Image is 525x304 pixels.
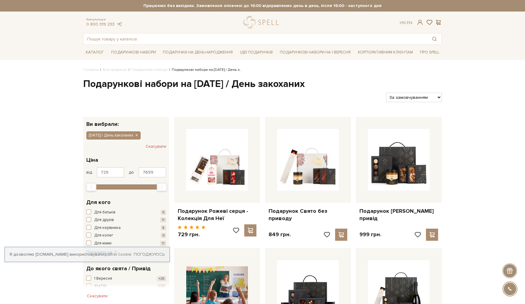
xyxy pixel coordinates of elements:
[355,47,415,57] a: Корпоративним клієнтам
[103,67,127,72] a: Вся продукція
[83,291,111,301] button: Скасувати
[94,233,113,239] span: Для колег
[86,22,115,27] a: 0 800 319 233
[131,67,167,72] a: Подарункові набори
[86,240,166,247] button: Для мами 11
[359,208,438,222] a: Подарунок [PERSON_NAME] привід
[94,284,106,290] span: [DATE]
[178,231,205,238] p: 729 грн.
[83,3,442,9] strong: Працюємо без вихідних. Замовлення оплачені до 16:00 відправляємо день в день, після 16:00 - насту...
[86,131,141,139] button: [DATE] / День закоханих
[129,170,134,175] span: до
[277,47,353,57] a: Подарункові набори на 1 Вересня
[139,167,166,178] input: Ціна
[161,233,166,238] span: 9
[86,156,98,164] span: Ціна
[160,217,166,223] span: 11
[178,208,256,222] a: Подарунок Рожеві серця - Колекція Для Неї
[405,20,406,25] span: |
[86,170,92,175] span: від
[86,276,166,282] button: 1 Вересня +26
[94,225,121,231] span: Для керівника
[94,209,115,216] span: Для батьків
[83,78,442,91] h1: Подарункові набори на [DATE] / День закоханих
[238,48,275,57] a: Ідеї подарунків
[86,198,111,206] span: Для кого
[146,142,166,151] button: Скасувати
[407,20,412,25] a: En
[157,276,166,281] span: +26
[97,167,124,178] input: Ціна
[400,20,412,26] div: Ук
[5,252,170,257] div: Я дозволяю [DOMAIN_NAME] використовувати
[83,67,98,72] a: Головна
[86,284,166,290] button: [DATE] +24
[417,48,442,57] a: Про Spell
[86,217,166,223] button: Для друзів 11
[116,22,122,27] a: telegram
[160,241,166,246] span: 11
[89,133,133,138] span: [DATE] / День закоханих
[160,48,235,57] a: Подарунки на День народження
[161,225,166,230] span: 8
[269,208,347,222] a: Подарунок Свято без приводу
[86,183,96,191] div: Min
[83,48,106,57] a: Каталог
[269,231,291,238] p: 849 грн.
[157,183,167,191] div: Max
[86,233,166,239] button: Для колег 9
[167,67,242,73] li: Подарункові набори на [DATE] / День з..
[86,209,166,216] button: Для батьків 6
[427,33,441,44] button: Пошук товару у каталозі
[161,210,166,215] span: 6
[94,276,112,282] span: 1 Вересня
[83,117,169,127] div: Ви вибрали:
[86,225,166,231] button: Для керівника 8
[84,33,427,44] input: Пошук товару у каталозі
[86,18,122,22] span: Консультація:
[86,264,151,273] span: До якого свята / Привід
[134,252,165,257] a: Погоджуюсь
[94,217,114,223] span: Для друзів
[104,252,132,257] a: файли cookie
[243,16,281,29] a: logo
[94,240,112,247] span: Для мами
[109,48,158,57] a: Подарункові набори
[359,231,381,238] p: 999 грн.
[157,284,166,289] span: +24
